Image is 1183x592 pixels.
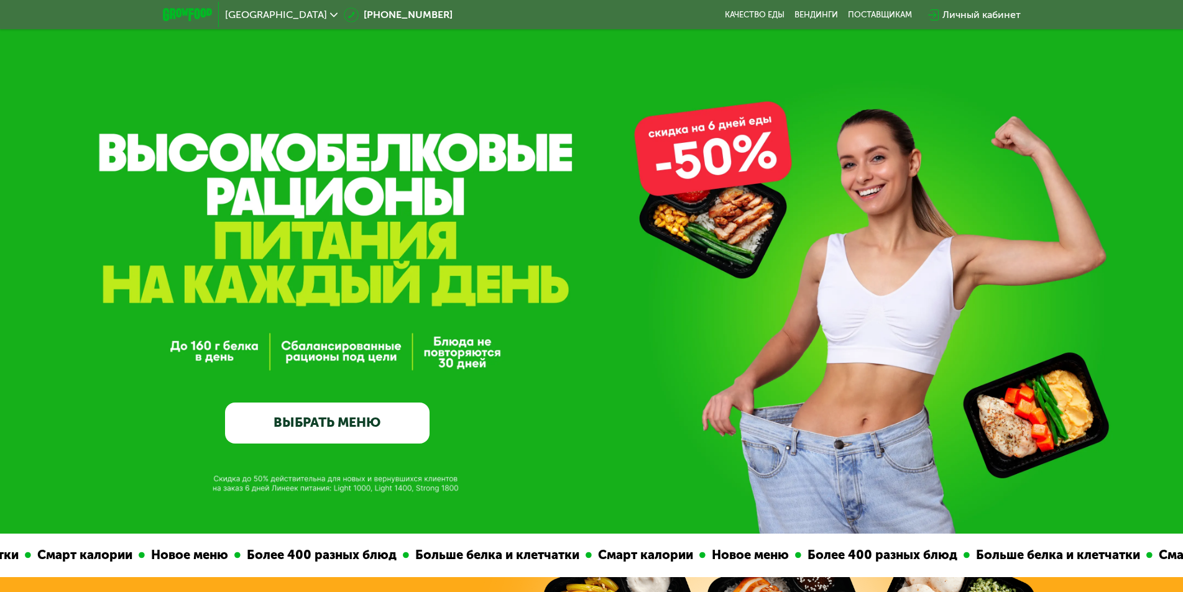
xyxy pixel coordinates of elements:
[796,545,959,565] div: Более 400 разных блюд
[140,545,229,565] div: Новое меню
[344,7,453,22] a: [PHONE_NUMBER]
[848,10,912,20] div: поставщикам
[725,10,785,20] a: Качество еды
[942,7,1021,22] div: Личный кабинет
[965,545,1141,565] div: Больше белка и клетчатки
[701,545,790,565] div: Новое меню
[587,545,694,565] div: Смарт калории
[404,545,581,565] div: Больше белка и клетчатки
[794,10,838,20] a: Вендинги
[225,403,430,444] a: ВЫБРАТЬ МЕНЮ
[236,545,398,565] div: Более 400 разных блюд
[26,545,134,565] div: Смарт калории
[225,10,327,20] span: [GEOGRAPHIC_DATA]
